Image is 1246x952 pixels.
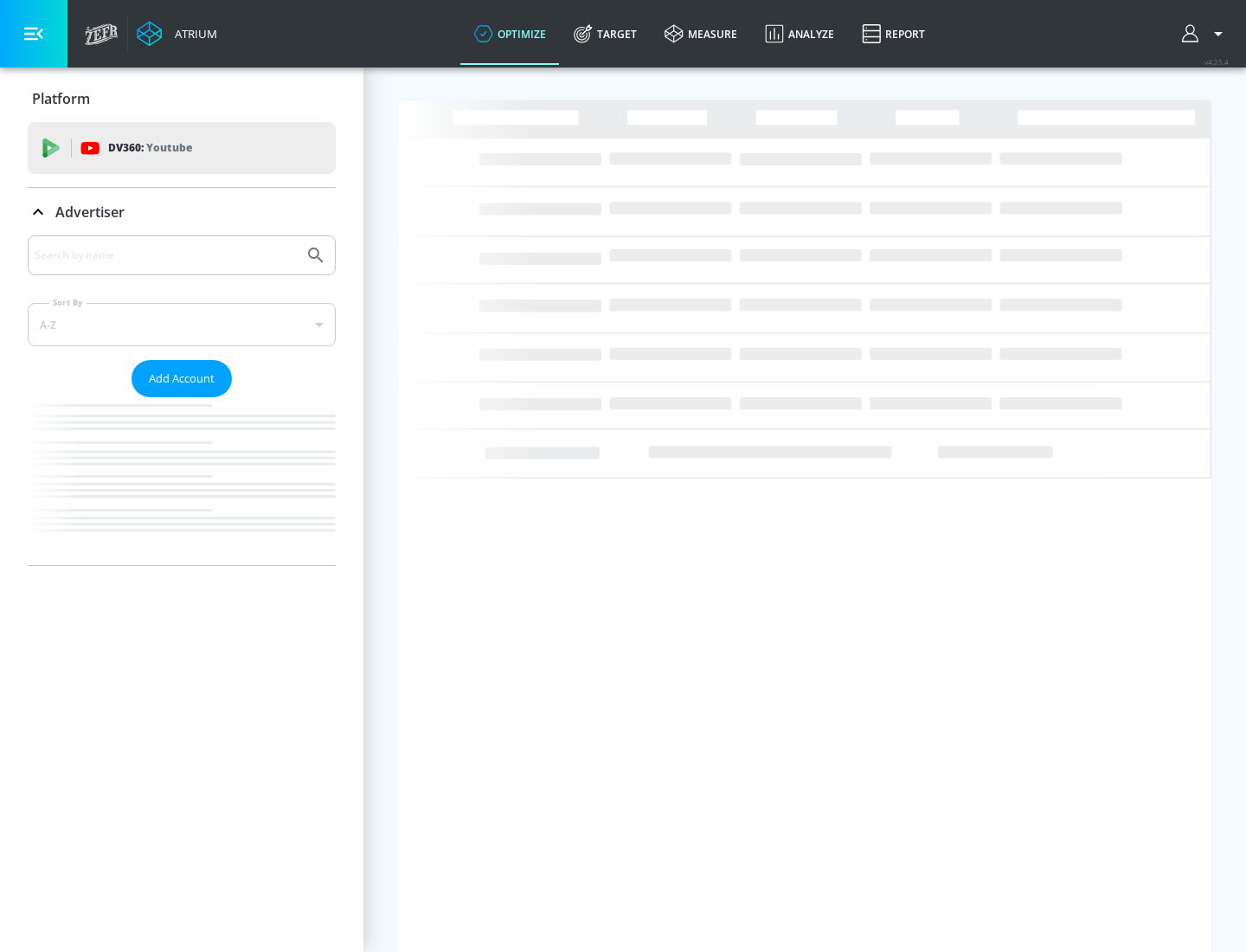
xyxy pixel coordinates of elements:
div: Platform [28,74,336,123]
nav: list of Advertiser [28,397,336,565]
p: Platform [32,89,90,108]
p: Advertiser [55,203,125,222]
p: Youtube [146,138,192,157]
a: Atrium [137,21,217,47]
div: Advertiser [28,235,336,565]
label: Sort By [49,297,87,308]
p: DV360: [108,138,192,158]
span: v 4.25.4 [1204,57,1229,67]
a: optimize [460,3,560,65]
span: Add Account [149,369,215,389]
a: Report [848,3,939,65]
div: Advertiser [28,188,336,236]
button: Add Account [132,360,232,397]
input: Search by name [35,244,297,267]
div: DV360: Youtube [28,122,336,174]
a: Target [560,3,651,65]
a: measure [651,3,751,65]
div: Atrium [168,26,217,42]
a: Analyze [751,3,848,65]
div: A-Z [28,303,336,346]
